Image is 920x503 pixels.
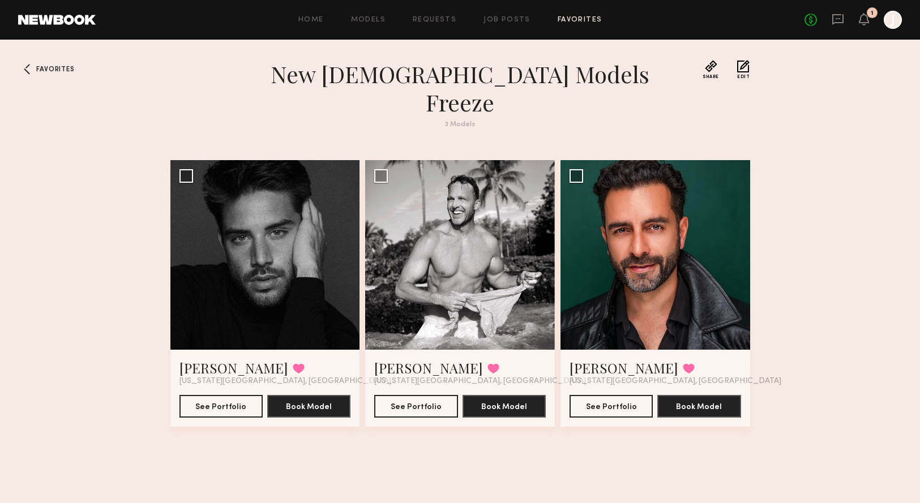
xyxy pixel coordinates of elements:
span: Edit [737,75,750,79]
a: Book Model [657,401,741,411]
a: Book Model [463,401,546,411]
button: Book Model [463,395,546,418]
div: 3 Models [256,121,664,128]
a: [PERSON_NAME] [570,359,678,377]
div: 1 [871,10,874,16]
a: Job Posts [483,16,530,24]
span: [US_STATE][GEOGRAPHIC_DATA], [GEOGRAPHIC_DATA] [374,377,586,386]
a: [PERSON_NAME] [179,359,288,377]
a: Favorites [558,16,602,24]
a: J [884,11,902,29]
a: Home [298,16,324,24]
h1: new [DEMOGRAPHIC_DATA] models freeze [256,60,664,117]
span: [US_STATE][GEOGRAPHIC_DATA], [GEOGRAPHIC_DATA] [570,377,781,386]
a: Requests [413,16,456,24]
button: See Portfolio [374,395,457,418]
span: Share [703,75,719,79]
button: See Portfolio [179,395,263,418]
button: Edit [737,60,750,79]
button: Book Model [267,395,350,418]
a: Favorites [18,60,36,78]
span: Favorites [36,66,74,73]
a: [PERSON_NAME] [374,359,483,377]
button: Book Model [657,395,741,418]
button: See Portfolio [570,395,653,418]
a: Book Model [267,401,350,411]
button: Share [703,60,719,79]
span: [US_STATE][GEOGRAPHIC_DATA], [GEOGRAPHIC_DATA] [179,377,391,386]
a: Models [351,16,386,24]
